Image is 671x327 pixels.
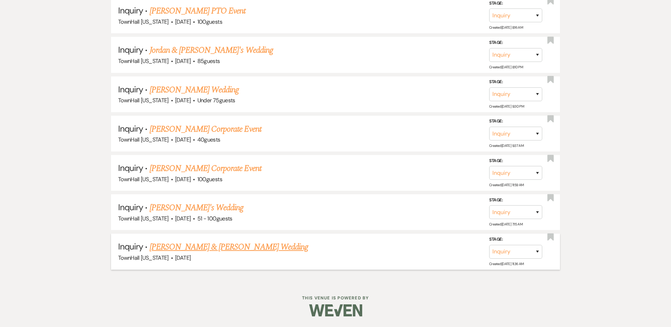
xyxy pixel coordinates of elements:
span: 51 - 100 guests [197,215,232,222]
a: [PERSON_NAME] & [PERSON_NAME] Wedding [150,241,308,253]
span: [DATE] [175,97,191,104]
span: [DATE] [175,18,191,25]
span: TownHall [US_STATE] [118,215,169,222]
span: Created: [DATE] 8:10 PM [489,65,523,69]
span: TownHall [US_STATE] [118,18,169,25]
a: [PERSON_NAME] PTO Event [150,5,246,17]
span: 85 guests [197,57,220,65]
span: Inquiry [118,162,143,173]
span: TownHall [US_STATE] [118,176,169,183]
a: [PERSON_NAME] Corporate Event [150,162,261,175]
label: Stage: [489,196,542,204]
a: [PERSON_NAME] Corporate Event [150,123,261,136]
label: Stage: [489,78,542,86]
label: Stage: [489,157,542,165]
label: Stage: [489,236,542,243]
span: TownHall [US_STATE] [118,136,169,143]
label: Stage: [489,117,542,125]
span: Inquiry [118,241,143,252]
span: 100 guests [197,176,222,183]
span: [DATE] [175,254,191,262]
span: TownHall [US_STATE] [118,97,169,104]
a: [PERSON_NAME]'s Wedding [150,201,244,214]
span: Created: [DATE] 11:59 AM [489,183,524,187]
span: 40 guests [197,136,220,143]
span: [DATE] [175,136,191,143]
img: Weven Logo [309,298,362,323]
span: Created: [DATE] 9:30 PM [489,104,524,109]
span: Inquiry [118,84,143,95]
span: TownHall [US_STATE] [118,57,169,65]
span: Inquiry [118,202,143,213]
span: Under 75 guests [197,97,235,104]
span: Inquiry [118,44,143,55]
span: Inquiry [118,5,143,16]
label: Stage: [489,39,542,47]
span: 100 guests [197,18,222,25]
span: Created: [DATE] 8:16 AM [489,25,523,30]
a: [PERSON_NAME] Wedding [150,84,239,96]
span: TownHall [US_STATE] [118,254,169,262]
span: [DATE] [175,176,191,183]
span: Inquiry [118,123,143,134]
span: [DATE] [175,57,191,65]
span: Created: [DATE] 9:37 AM [489,143,524,148]
span: Created: [DATE] 7:15 AM [489,222,522,226]
span: Created: [DATE] 11:36 AM [489,261,524,266]
span: [DATE] [175,215,191,222]
a: Jordan & [PERSON_NAME]'s Wedding [150,44,273,57]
